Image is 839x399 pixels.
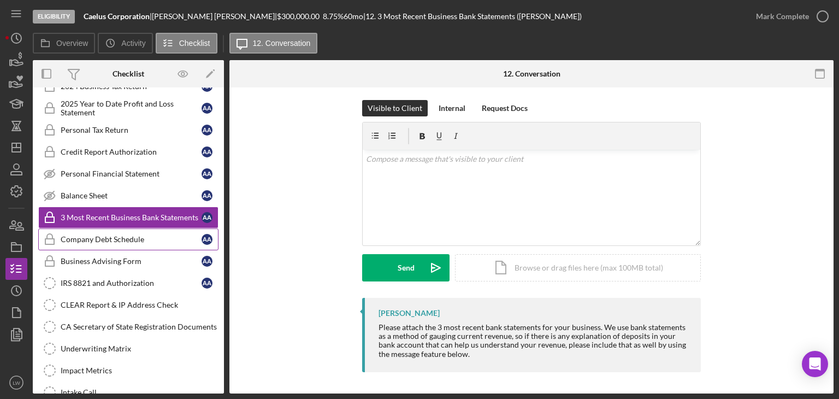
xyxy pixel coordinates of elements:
[398,254,415,281] div: Send
[61,213,202,222] div: 3 Most Recent Business Bank Statements
[38,360,218,382] a: Impact Metrics
[745,5,834,27] button: Mark Complete
[379,309,440,318] div: [PERSON_NAME]
[61,279,202,287] div: IRS 8821 and Authorization
[344,12,363,21] div: 60 mo
[202,190,212,201] div: A A
[363,12,582,21] div: | 12. 3 Most Recent Business Bank Statements ([PERSON_NAME])
[202,168,212,179] div: A A
[202,278,212,289] div: A A
[5,372,27,394] button: LW
[61,191,202,200] div: Balance Sheet
[379,323,690,358] div: Please attach the 3 most recent bank statements for your business. We use bank statements as a me...
[482,100,528,116] div: Request Docs
[202,256,212,267] div: A A
[202,234,212,245] div: A A
[61,388,218,397] div: Intake Call
[202,212,212,223] div: A A
[179,39,210,48] label: Checklist
[61,148,202,156] div: Credit Report Authorization
[433,100,471,116] button: Internal
[113,69,144,78] div: Checklist
[61,126,202,134] div: Personal Tax Return
[503,69,560,78] div: 12. Conversation
[84,12,152,21] div: |
[38,272,218,294] a: IRS 8821 and AuthorizationAA
[802,351,828,377] div: Open Intercom Messenger
[61,99,202,117] div: 2025 Year to Date Profit and Loss Statement
[38,185,218,207] a: Balance SheetAA
[61,235,202,244] div: Company Debt Schedule
[61,322,218,331] div: CA Secretary of State Registration Documents
[98,33,152,54] button: Activity
[202,146,212,157] div: A A
[38,250,218,272] a: Business Advising FormAA
[156,33,217,54] button: Checklist
[56,39,88,48] label: Overview
[362,100,428,116] button: Visible to Client
[61,169,202,178] div: Personal Financial Statement
[253,39,311,48] label: 12. Conversation
[323,12,344,21] div: 8.75 %
[277,12,323,21] div: $300,000.00
[756,5,809,27] div: Mark Complete
[38,316,218,338] a: CA Secretary of State Registration Documents
[38,228,218,250] a: Company Debt ScheduleAA
[152,12,277,21] div: [PERSON_NAME] [PERSON_NAME] |
[202,125,212,136] div: A A
[229,33,318,54] button: 12. Conversation
[38,97,218,119] a: 2025 Year to Date Profit and Loss StatementAA
[33,33,95,54] button: Overview
[476,100,533,116] button: Request Docs
[38,163,218,185] a: Personal Financial StatementAA
[38,338,218,360] a: Underwriting Matrix
[61,366,218,375] div: Impact Metrics
[121,39,145,48] label: Activity
[38,207,218,228] a: 3 Most Recent Business Bank StatementsAA
[202,103,212,114] div: A A
[38,119,218,141] a: Personal Tax ReturnAA
[33,10,75,24] div: Eligibility
[38,141,218,163] a: Credit Report AuthorizationAA
[362,254,450,281] button: Send
[439,100,465,116] div: Internal
[38,294,218,316] a: CLEAR Report & IP Address Check
[84,11,150,21] b: Caelus Corporation
[368,100,422,116] div: Visible to Client
[61,344,218,353] div: Underwriting Matrix
[61,257,202,266] div: Business Advising Form
[13,380,21,386] text: LW
[61,301,218,309] div: CLEAR Report & IP Address Check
